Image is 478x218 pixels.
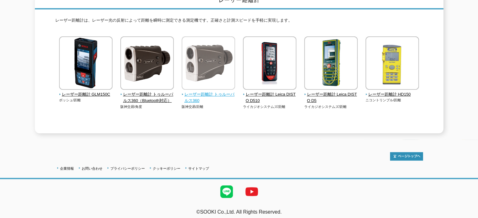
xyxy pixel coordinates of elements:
[365,98,419,103] p: ニコントリンブル/距離
[182,104,235,109] p: 阪神交易/距離
[120,91,174,104] span: レーザー距離計 トゥルーパルス360（Bluetooth対応）
[120,104,174,109] p: 阪神交易/角度
[243,36,296,91] img: レーザー距離計 Leica DISTO D510
[214,179,239,204] img: LINE
[59,98,113,103] p: ボッシュ/距離
[304,91,358,104] span: レーザー距離計 Leica DISTO D5
[243,91,297,104] span: レーザー距離計 Leica DISTO D510
[365,36,419,91] img: レーザー距離計 HD150
[365,85,419,98] a: レーザー距離計 HD150
[182,91,235,104] span: レーザー距離計 トゥルーパルス360
[59,91,113,98] span: レーザー距離計 GLM150C
[243,104,297,109] p: ライカジオシステムズ/距離
[82,167,102,170] a: お問い合わせ
[60,167,74,170] a: 企業情報
[365,91,419,98] span: レーザー距離計 HD150
[120,85,174,104] a: レーザー距離計 トゥルーパルス360（Bluetooth対応）
[182,85,235,104] a: レーザー距離計 トゥルーパルス360
[390,152,423,161] img: トップページへ
[243,85,297,104] a: レーザー距離計 Leica DISTO D510
[59,36,113,91] img: レーザー距離計 GLM150C
[304,36,358,91] img: レーザー距離計 Leica DISTO D5
[153,167,180,170] a: クッキーポリシー
[182,36,235,91] img: レーザー距離計 トゥルーパルス360
[304,85,358,104] a: レーザー距離計 Leica DISTO D5
[304,104,358,109] p: ライカジオシステムズ/距離
[120,36,174,91] img: レーザー距離計 トゥルーパルス360（Bluetooth対応）
[239,179,264,204] img: YouTube
[55,17,423,27] p: レーザー距離計は、レーザー光の反射によって距離を瞬時に測定できる測定機です。正確さと計測スピードを手軽に実現します。
[188,167,209,170] a: サイトマップ
[59,85,113,98] a: レーザー距離計 GLM150C
[110,167,145,170] a: プライバシーポリシー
